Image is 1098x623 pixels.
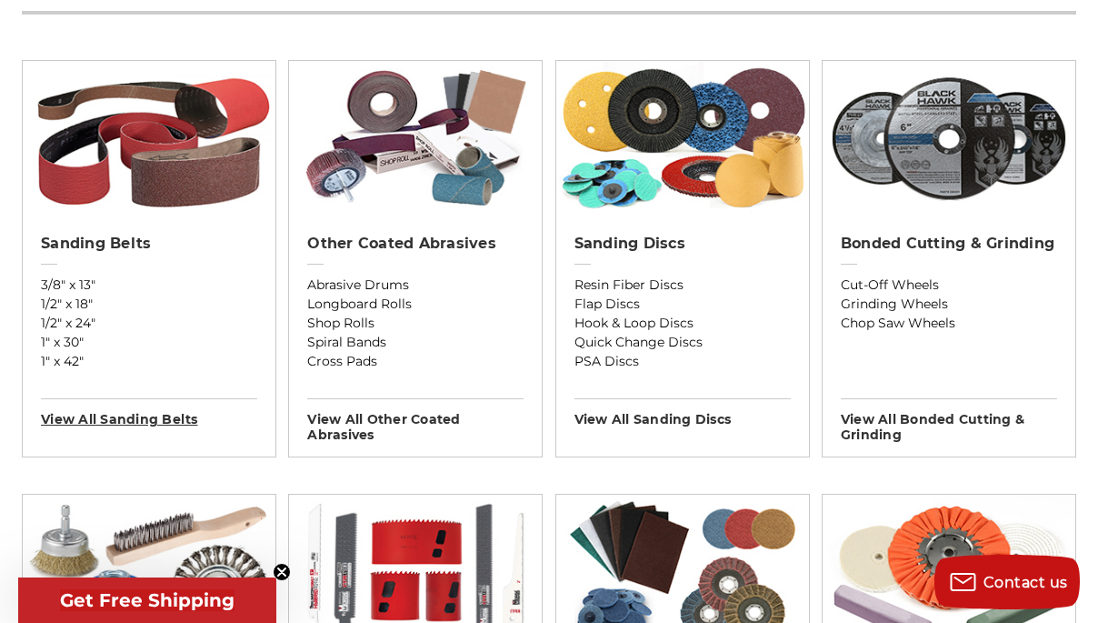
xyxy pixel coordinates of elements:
img: Other Coated Abrasives [289,61,542,216]
button: Close teaser [273,563,291,581]
h2: Sanding Discs [574,235,791,253]
a: Grinding Wheels [841,295,1057,314]
a: PSA Discs [574,352,791,371]
a: Cut-Off Wheels [841,276,1057,295]
h2: Bonded Cutting & Grinding [841,235,1057,253]
a: 1/2" x 18" [41,295,257,314]
a: Abrasive Drums [307,276,524,295]
h3: View All bonded cutting & grinding [841,398,1057,443]
a: Quick Change Discs [574,333,791,352]
a: Resin Fiber Discs [574,276,791,295]
a: Shop Rolls [307,314,524,333]
a: 1" x 42" [41,352,257,371]
h2: Sanding Belts [41,235,257,253]
img: Sanding Belts [23,61,275,216]
a: 1/2" x 24" [41,314,257,333]
a: Spiral Bands [307,333,524,352]
a: Hook & Loop Discs [574,314,791,333]
a: Cross Pads [307,352,524,371]
h3: View All other coated abrasives [307,398,524,443]
a: 3/8" x 13" [41,276,257,295]
span: Get Free Shipping [60,589,235,611]
div: Get Free ShippingClose teaser [18,578,276,623]
img: Sanding Discs [556,61,809,216]
a: Chop Saw Wheels [841,314,1057,333]
h3: View All sanding discs [574,398,791,427]
h3: View All sanding belts [41,398,257,427]
a: 1" x 30" [41,333,257,352]
button: Contact us [934,555,1080,609]
a: Flap Discs [574,295,791,314]
span: Contact us [983,574,1068,591]
a: Longboard Rolls [307,295,524,314]
img: Bonded Cutting & Grinding [823,61,1075,216]
h2: Other Coated Abrasives [307,235,524,253]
